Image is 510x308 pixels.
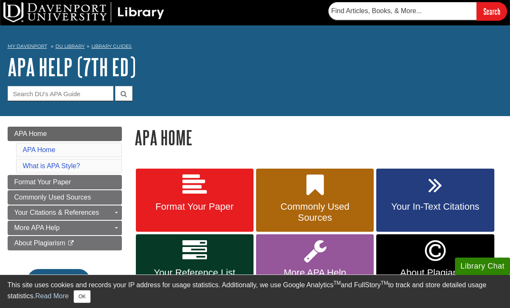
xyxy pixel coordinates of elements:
[14,224,60,231] span: More APA Help
[376,234,494,299] a: Link opens in new window
[74,290,90,303] button: Close
[67,241,74,246] i: This link opens in a new window
[14,178,71,186] span: Format Your Paper
[14,194,91,201] span: Commonly Used Sources
[14,239,66,247] span: About Plagiarism
[262,267,367,278] span: More APA Help
[8,86,113,101] input: Search DU's APA Guide
[8,205,122,220] a: Your Citations & References
[55,43,85,49] a: DU Library
[23,162,80,169] a: What is APA Style?
[455,258,510,275] button: Library Chat
[8,127,122,141] a: APA Home
[376,169,494,232] a: Your In-Text Citations
[262,201,367,223] span: Commonly Used Sources
[8,54,136,80] a: APA Help (7th Ed)
[256,169,374,232] a: Commonly Used Sources
[8,280,503,303] div: This site uses cookies and records your IP address for usage statistics. Additionally, we use Goo...
[8,175,122,189] a: Format Your Paper
[328,2,477,20] input: Find Articles, Books, & More...
[383,267,488,278] span: About Plagiarism
[8,127,122,306] div: Guide Page Menu
[35,292,69,300] a: Read More
[27,269,90,292] button: En español
[8,190,122,205] a: Commonly Used Sources
[8,41,503,54] nav: breadcrumb
[328,2,507,20] form: Searches DU Library's articles, books, and more
[136,234,254,299] a: Your Reference List
[334,280,341,286] sup: TM
[256,234,374,299] a: More APA Help
[136,169,254,232] a: Format Your Paper
[477,2,507,20] input: Search
[14,209,99,216] span: Your Citations & References
[135,127,503,148] h1: APA Home
[23,146,55,153] a: APA Home
[91,43,132,49] a: Library Guides
[8,43,47,50] a: My Davenport
[8,221,122,235] a: More APA Help
[381,280,388,286] sup: TM
[142,267,247,278] span: Your Reference List
[3,2,164,22] img: DU Library
[383,201,488,212] span: Your In-Text Citations
[14,130,47,137] span: APA Home
[142,201,247,212] span: Format Your Paper
[8,236,122,250] a: About Plagiarism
